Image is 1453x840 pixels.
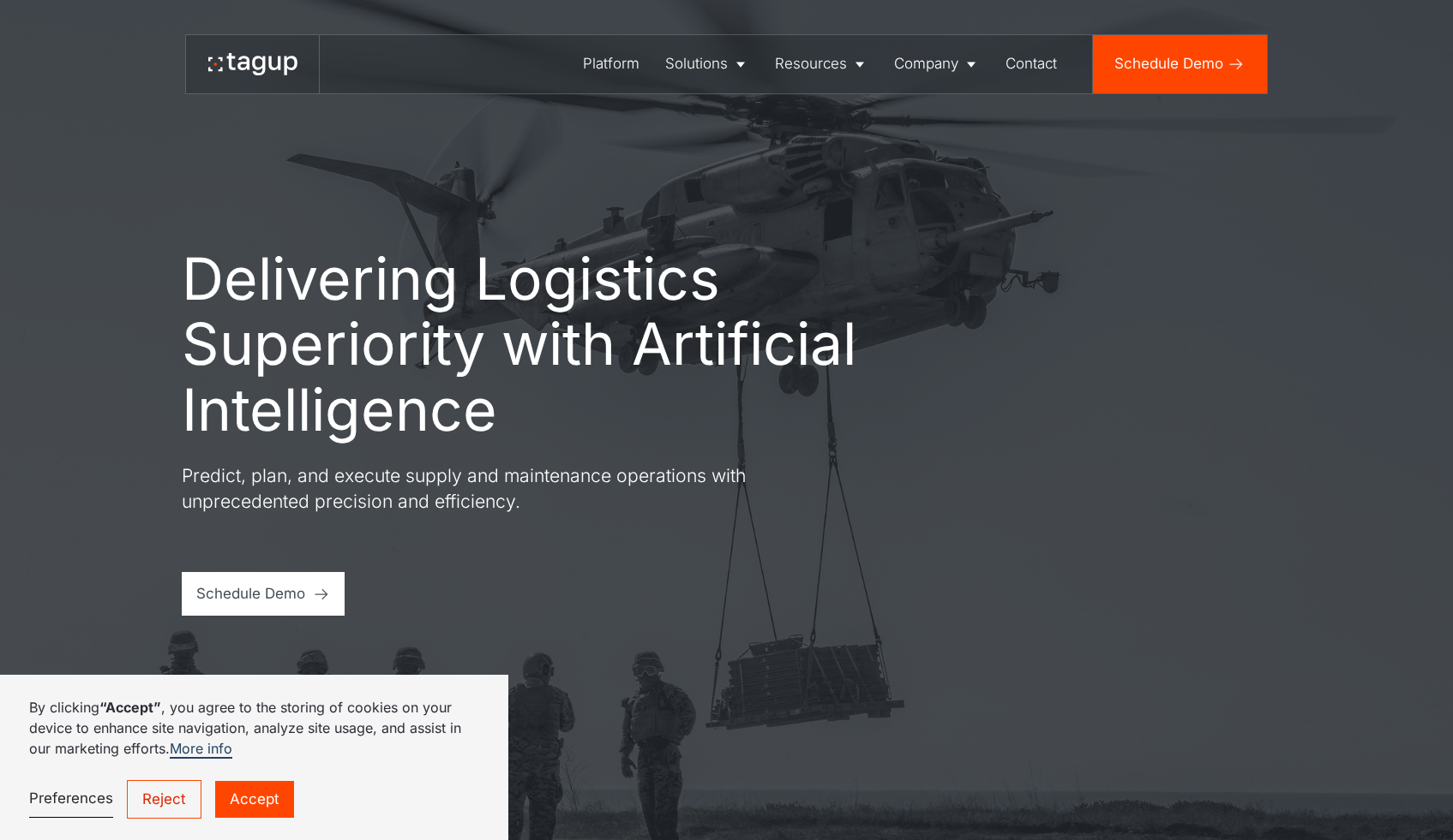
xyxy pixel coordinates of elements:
div: Company [894,53,958,74]
h1: Delivering Logistics Superiority with Artificial Intelligence [182,246,902,442]
div: Schedule Demo [196,583,305,605]
a: Resources [762,35,881,93]
div: Resources [775,53,847,74]
a: Company [881,35,993,93]
strong: “Accept” [99,699,161,716]
div: Platform [583,53,639,74]
a: Contact [994,35,1071,93]
p: By clicking , you agree to the storing of cookies on your device to enhance site navigation, anal... [29,697,479,759]
a: Solutions [652,35,762,93]
a: Schedule Demo [1093,35,1267,93]
p: Predict, plan, and execute supply and maintenance operations with unprecedented precision and eff... [182,463,799,514]
div: Contact [1006,53,1057,74]
div: Schedule Demo [1114,53,1223,74]
a: Reject [127,780,201,818]
a: Schedule Demo [182,572,345,616]
a: More info [170,740,232,759]
a: Platform [571,35,653,93]
a: Preferences [29,781,113,818]
a: Accept [215,781,294,817]
div: Solutions [665,53,728,74]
